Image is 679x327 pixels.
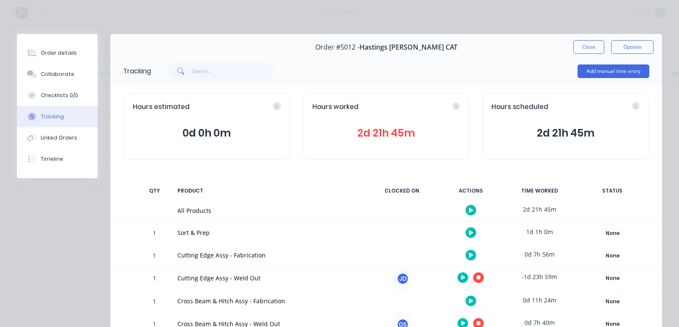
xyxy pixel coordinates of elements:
[370,182,434,200] div: CLOCKED ON
[177,296,360,305] div: Cross Beam & Hitch Assy - Fabrication
[582,250,643,261] div: None
[41,113,64,120] div: Tracking
[172,182,365,200] div: PRODUCT
[41,49,77,57] div: Order details
[17,42,98,64] button: Order details
[508,182,571,200] div: TIME WORKED
[142,246,167,267] div: 1
[576,182,648,200] div: STATUS
[41,134,77,142] div: Linked Orders
[582,273,643,284] div: None
[41,155,63,163] div: Timeline
[312,126,460,141] span: 2d 21h 45m
[17,127,98,148] button: Linked Orders
[142,292,167,313] div: 1
[611,40,654,54] button: Options
[581,272,643,284] button: None
[582,228,643,239] div: None
[17,106,98,127] button: Tracking
[133,126,281,141] span: 0d 0h 0m
[573,40,604,54] button: Close
[17,148,98,170] button: Timeline
[17,85,98,106] button: Checklists 0/0
[315,43,359,51] span: Order #5012 -
[508,267,571,286] div: -1d 23h 59m
[123,66,151,76] div: Tracking
[491,102,548,112] span: Hours scheduled
[508,245,571,264] div: 0d 7h 56m
[133,102,190,112] span: Hours estimated
[491,126,640,141] span: 2d 21h 45m
[312,102,359,112] span: Hours worked
[508,291,571,310] div: 0d 11h 24m
[582,296,643,307] div: None
[142,268,167,290] div: 1
[439,182,502,200] div: ACTIONS
[142,224,167,244] div: 1
[177,228,360,237] div: Sort & Prep
[192,63,275,80] input: Search...
[581,250,643,262] button: None
[359,43,457,51] span: Hastings [PERSON_NAME] CAT
[177,251,360,260] div: Cutting Edge Assy - Fabrication
[177,274,360,282] div: Cutting Edge Assy - Weld Out
[508,222,571,241] div: 1d 1h 0m
[177,206,360,215] div: All Products
[17,64,98,85] button: Collaborate
[41,70,74,78] div: Collaborate
[581,296,643,307] button: None
[396,272,409,285] div: JD
[508,200,571,219] div: 2d 21h 45m
[142,182,167,200] div: QTY
[578,64,649,78] button: Add manual time entry
[41,92,78,99] div: Checklists 0/0
[581,227,643,239] button: None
